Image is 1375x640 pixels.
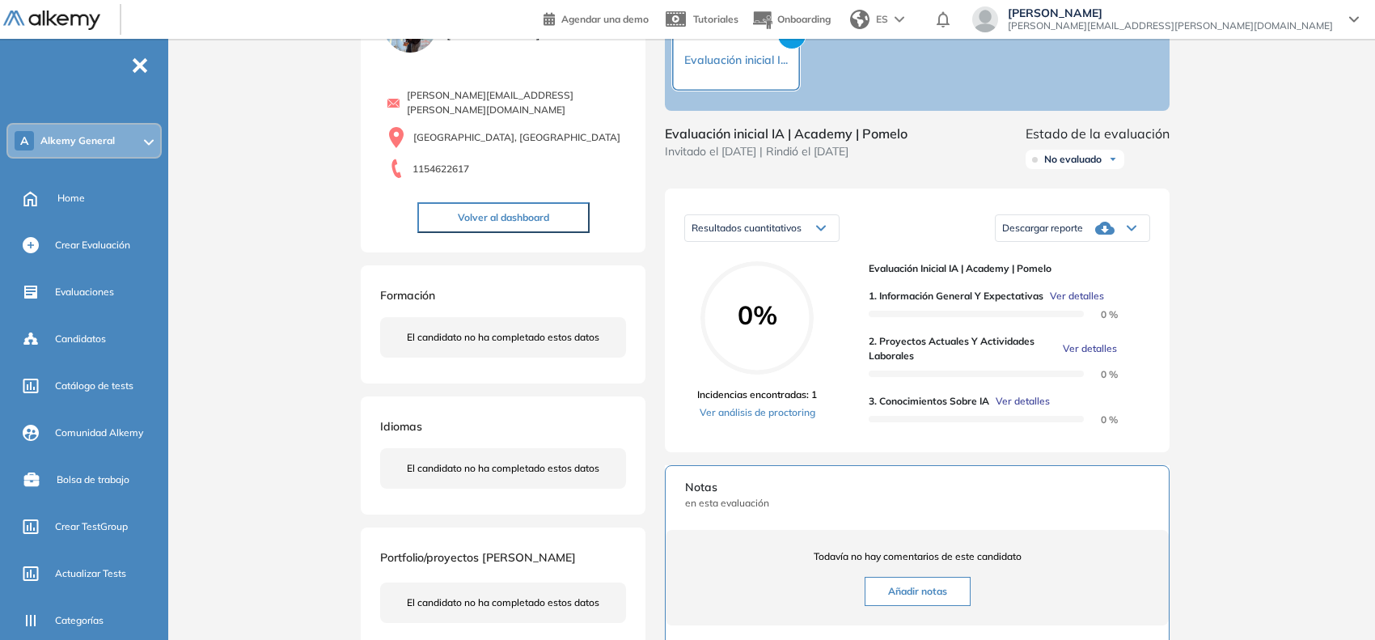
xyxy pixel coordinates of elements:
span: Formación [380,288,435,303]
span: 1. Información general y expectativas [869,289,1043,303]
span: Crear TestGroup [55,519,128,534]
span: Candidatos [55,332,106,346]
span: El candidato no ha completado estos datos [407,595,599,610]
span: El candidato no ha completado estos datos [407,330,599,345]
span: 0 % [1081,308,1118,320]
span: A [20,134,28,147]
span: Home [57,191,85,206]
span: Notas [685,479,1149,496]
span: Ver detalles [1063,341,1117,356]
img: arrow [895,16,904,23]
span: Agendar una demo [561,13,649,25]
span: 0 % [1081,413,1118,426]
span: Bolsa de trabajo [57,473,129,487]
span: Incidencias encontradas: 1 [697,388,817,402]
span: Actualizar Tests [55,566,126,581]
span: 2. Proyectos actuales y actividades laborales [869,334,1056,363]
span: [GEOGRAPHIC_DATA], [GEOGRAPHIC_DATA] [413,130,620,145]
span: ES [876,12,888,27]
span: Evaluación inicial IA | Academy | Pomelo [869,261,1137,276]
span: Portfolio/proyectos [PERSON_NAME] [380,550,576,565]
button: Ver detalles [1056,341,1117,356]
button: Ver detalles [1043,289,1104,303]
span: Invitado el [DATE] | Rindió el [DATE] [665,143,907,160]
button: Volver al dashboard [417,202,590,233]
span: [PERSON_NAME] [1008,6,1333,19]
span: Evaluaciones [55,285,114,299]
span: Resultados cuantitativos [692,222,802,234]
button: Añadir notas [865,577,971,606]
span: [PERSON_NAME][EMAIL_ADDRESS][PERSON_NAME][DOMAIN_NAME] [1008,19,1333,32]
button: Onboarding [751,2,831,37]
span: Categorías [55,613,104,628]
span: 0% [700,302,814,328]
span: 0 % [1081,368,1118,380]
img: Ícono de flecha [1108,155,1118,164]
span: Evaluación inicial IA | Academy | Pomelo [665,124,907,143]
span: Todavía no hay comentarios de este candidato [685,549,1149,564]
span: Tutoriales [693,13,738,25]
iframe: Chat Widget [1294,562,1375,640]
span: Estado de la evaluación [1026,124,1170,143]
img: Logo [3,11,100,31]
span: Descargar reporte [1002,222,1083,235]
span: Catálogo de tests [55,379,133,393]
span: Evaluación inicial I... [684,53,788,67]
a: Agendar una demo [544,8,649,28]
button: Ver detalles [989,394,1050,409]
span: Ver detalles [1050,289,1104,303]
div: Widget de chat [1294,562,1375,640]
span: Crear Evaluación [55,238,130,252]
span: Onboarding [777,13,831,25]
span: Alkemy General [40,134,115,147]
span: 1154622617 [412,162,469,176]
span: 3. Conocimientos sobre IA [869,394,989,409]
span: [PERSON_NAME][EMAIL_ADDRESS][PERSON_NAME][DOMAIN_NAME] [407,88,626,117]
img: world [850,10,869,29]
span: Idiomas [380,419,422,434]
span: en esta evaluación [685,496,1149,511]
a: Ver análisis de proctoring [697,405,817,420]
span: Ver detalles [996,394,1050,409]
span: No evaluado [1044,153,1102,166]
span: Comunidad Alkemy [55,426,143,440]
span: El candidato no ha completado estos datos [407,461,599,476]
